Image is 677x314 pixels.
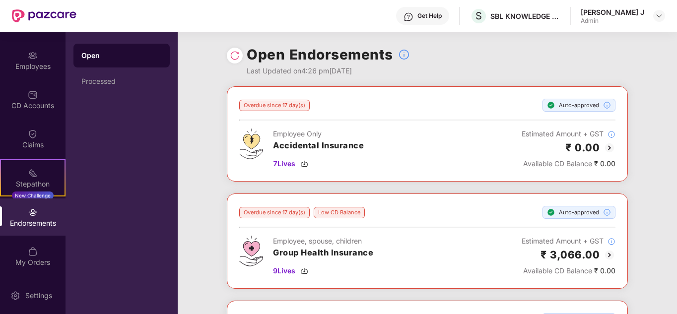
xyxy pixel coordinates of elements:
img: svg+xml;base64,PHN2ZyBpZD0iSW5mb18tXzMyeDMyIiBkYXRhLW5hbWU9IkluZm8gLSAzMngzMiIgeG1sbnM9Imh0dHA6Ly... [398,49,410,61]
img: svg+xml;base64,PHN2ZyBpZD0iSW5mb18tXzMyeDMyIiBkYXRhLW5hbWU9IkluZm8gLSAzMngzMiIgeG1sbnM9Imh0dHA6Ly... [608,238,615,246]
div: Open [81,51,162,61]
div: ₹ 0.00 [522,265,615,276]
div: Get Help [417,12,442,20]
img: svg+xml;base64,PHN2ZyBpZD0iQmFjay0yMHgyMCIgeG1sbnM9Imh0dHA6Ly93d3cudzMub3JnLzIwMDAvc3ZnIiB3aWR0aD... [604,142,615,154]
span: 7 Lives [273,158,295,169]
div: Admin [581,17,644,25]
img: svg+xml;base64,PHN2ZyBpZD0iU3RlcC1Eb25lLTE2eDE2IiB4bWxucz0iaHR0cDovL3d3dy53My5vcmcvMjAwMC9zdmciIH... [547,101,555,109]
div: Estimated Amount + GST [522,128,615,139]
h1: Open Endorsements [247,44,393,65]
div: Employee, spouse, children [273,236,373,247]
div: New Challenge [12,191,54,199]
h3: Accidental Insurance [273,139,364,152]
img: svg+xml;base64,PHN2ZyBpZD0iSW5mb18tXzMyeDMyIiBkYXRhLW5hbWU9IkluZm8gLSAzMngzMiIgeG1sbnM9Imh0dHA6Ly... [603,208,611,216]
span: Available CD Balance [523,159,592,168]
img: svg+xml;base64,PHN2ZyBpZD0iQmFjay0yMHgyMCIgeG1sbnM9Imh0dHA6Ly93d3cudzMub3JnLzIwMDAvc3ZnIiB3aWR0aD... [604,249,615,261]
img: svg+xml;base64,PHN2ZyB4bWxucz0iaHR0cDovL3d3dy53My5vcmcvMjAwMC9zdmciIHdpZHRoPSIyMSIgaGVpZ2h0PSIyMC... [28,168,38,178]
img: svg+xml;base64,PHN2ZyBpZD0iTXlfT3JkZXJzIiBkYXRhLW5hbWU9Ik15IE9yZGVycyIgeG1sbnM9Imh0dHA6Ly93d3cudz... [28,247,38,256]
div: Last Updated on 4:26 pm[DATE] [247,65,410,76]
img: svg+xml;base64,PHN2ZyBpZD0iRG93bmxvYWQtMzJ4MzIiIHhtbG5zPSJodHRwOi8vd3d3LnczLm9yZy8yMDAwL3N2ZyIgd2... [300,160,308,168]
div: Auto-approved [542,206,615,219]
h3: Group Health Insurance [273,247,373,259]
div: Overdue since 17 day(s) [239,207,310,218]
img: svg+xml;base64,PHN2ZyBpZD0iRW5kb3JzZW1lbnRzIiB4bWxucz0iaHR0cDovL3d3dy53My5vcmcvMjAwMC9zdmciIHdpZH... [28,207,38,217]
img: New Pazcare Logo [12,9,76,22]
div: Estimated Amount + GST [522,236,615,247]
img: svg+xml;base64,PHN2ZyBpZD0iSW5mb18tXzMyeDMyIiBkYXRhLW5hbWU9IkluZm8gLSAzMngzMiIgeG1sbnM9Imh0dHA6Ly... [608,130,615,138]
div: [PERSON_NAME] J [581,7,644,17]
span: Available CD Balance [523,266,592,275]
div: Stepathon [1,179,65,189]
h2: ₹ 3,066.00 [541,247,600,263]
div: Low CD Balance [314,207,365,218]
img: svg+xml;base64,PHN2ZyB4bWxucz0iaHR0cDovL3d3dy53My5vcmcvMjAwMC9zdmciIHdpZHRoPSI0OS4zMjEiIGhlaWdodD... [239,128,263,159]
div: ₹ 0.00 [522,158,615,169]
img: svg+xml;base64,PHN2ZyBpZD0iU3RlcC1Eb25lLTE2eDE2IiB4bWxucz0iaHR0cDovL3d3dy53My5vcmcvMjAwMC9zdmciIH... [547,208,555,216]
img: svg+xml;base64,PHN2ZyBpZD0iRW1wbG95ZWVzIiB4bWxucz0iaHR0cDovL3d3dy53My5vcmcvMjAwMC9zdmciIHdpZHRoPS... [28,51,38,61]
img: svg+xml;base64,PHN2ZyBpZD0iSW5mb18tXzMyeDMyIiBkYXRhLW5hbWU9IkluZm8gLSAzMngzMiIgeG1sbnM9Imh0dHA6Ly... [603,101,611,109]
img: svg+xml;base64,PHN2ZyBpZD0iRG93bmxvYWQtMzJ4MzIiIHhtbG5zPSJodHRwOi8vd3d3LnczLm9yZy8yMDAwL3N2ZyIgd2... [300,267,308,275]
span: S [475,10,482,22]
div: Auto-approved [542,99,615,112]
span: 9 Lives [273,265,295,276]
img: svg+xml;base64,PHN2ZyBpZD0iQ2xhaW0iIHhtbG5zPSJodHRwOi8vd3d3LnczLm9yZy8yMDAwL3N2ZyIgd2lkdGg9IjIwIi... [28,129,38,139]
img: svg+xml;base64,PHN2ZyBpZD0iU2V0dGluZy0yMHgyMCIgeG1sbnM9Imh0dHA6Ly93d3cudzMub3JnLzIwMDAvc3ZnIiB3aW... [10,291,20,301]
h2: ₹ 0.00 [565,139,600,156]
img: svg+xml;base64,PHN2ZyBpZD0iSGVscC0zMngzMiIgeG1sbnM9Imh0dHA6Ly93d3cudzMub3JnLzIwMDAvc3ZnIiB3aWR0aD... [404,12,413,22]
img: svg+xml;base64,PHN2ZyBpZD0iQ0RfQWNjb3VudHMiIGRhdGEtbmFtZT0iQ0QgQWNjb3VudHMiIHhtbG5zPSJodHRwOi8vd3... [28,90,38,100]
div: Overdue since 17 day(s) [239,100,310,111]
div: Processed [81,77,162,85]
div: Settings [22,291,55,301]
img: svg+xml;base64,PHN2ZyBpZD0iRHJvcGRvd24tMzJ4MzIiIHhtbG5zPSJodHRwOi8vd3d3LnczLm9yZy8yMDAwL3N2ZyIgd2... [655,12,663,20]
img: svg+xml;base64,PHN2ZyBpZD0iUmVsb2FkLTMyeDMyIiB4bWxucz0iaHR0cDovL3d3dy53My5vcmcvMjAwMC9zdmciIHdpZH... [230,51,240,61]
div: SBL KNOWLEDGE SERVICES PRIVATE LIMITED [490,11,560,21]
div: Employee Only [273,128,364,139]
img: svg+xml;base64,PHN2ZyB4bWxucz0iaHR0cDovL3d3dy53My5vcmcvMjAwMC9zdmciIHdpZHRoPSI0Ny43MTQiIGhlaWdodD... [239,236,263,266]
